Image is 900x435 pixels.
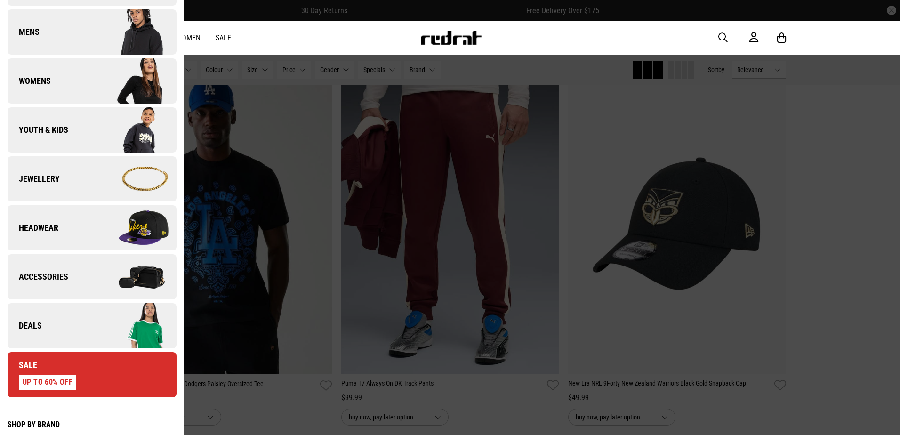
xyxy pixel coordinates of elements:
[8,420,177,429] div: Shop by Brand
[8,75,51,87] span: Womens
[8,352,177,397] a: Sale UP TO 60% OFF
[176,33,201,42] a: Women
[8,271,68,282] span: Accessories
[8,222,58,234] span: Headwear
[8,26,40,38] span: Mens
[92,302,176,349] img: Company
[8,156,177,201] a: Jewellery Company
[92,106,176,153] img: Company
[8,9,177,55] a: Mens Company
[92,155,176,202] img: Company
[8,4,36,32] button: Open LiveChat chat widget
[216,33,231,42] a: Sale
[92,57,176,105] img: Company
[92,8,176,56] img: Company
[8,107,177,153] a: Youth & Kids Company
[19,375,76,390] div: UP TO 60% OFF
[92,204,176,251] img: Company
[8,58,177,104] a: Womens Company
[92,253,176,300] img: Company
[8,254,177,299] a: Accessories Company
[8,320,42,331] span: Deals
[8,173,60,185] span: Jewellery
[8,205,177,250] a: Headwear Company
[8,303,177,348] a: Deals Company
[420,31,482,45] img: Redrat logo
[8,124,68,136] span: Youth & Kids
[8,360,37,371] span: Sale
